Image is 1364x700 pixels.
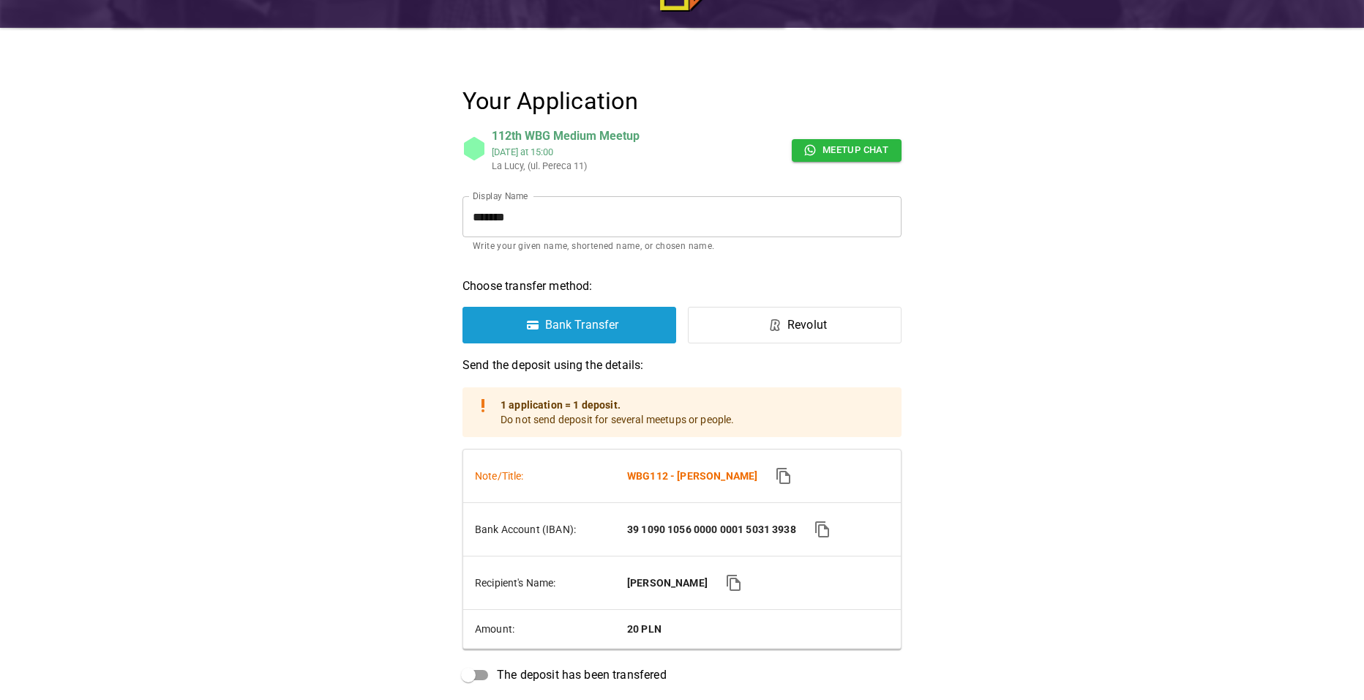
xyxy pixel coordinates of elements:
button: Copy to clipboard [769,461,798,491]
div: WBG112 - [PERSON_NAME] [627,469,757,483]
a: Meetup chat [792,139,902,162]
div: La Lucy, (ul. Pereca 11) [492,159,531,173]
div: [DATE] [492,146,518,157]
button: Copy to clipboard [808,515,837,544]
h6: Send the deposit using the details: [462,355,902,376]
div: Bank Transfer [545,316,619,334]
div: [PERSON_NAME] [627,576,708,590]
div: 112th WBG Medium Meetup [492,127,640,145]
div: 15:00 [531,146,553,157]
p: Write your given name, shortened name, or chosen name. [473,239,891,254]
td: Amount: [463,610,615,649]
p: Choose transfer method: [462,278,902,295]
label: Display Name [473,190,528,202]
button: Copy to clipboard [719,568,749,597]
div: Do not send deposit for several meetups or people. [501,392,735,433]
span: The deposit has been transfered [497,666,667,684]
td: Recipient's Name: [463,556,615,610]
td: 20 PLN [615,610,901,649]
div: at [492,145,640,159]
div: 39 1090 1056 0000 0001 5031 3938 [627,522,796,537]
td: Note/Title: [463,450,615,503]
h4: Your Application [462,86,902,116]
b: 1 application = 1 deposit. [501,399,621,411]
div: Revolut [787,316,827,334]
td: Bank Account (IBAN): [463,503,615,556]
